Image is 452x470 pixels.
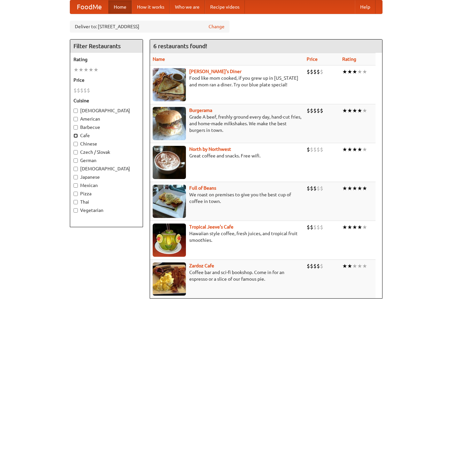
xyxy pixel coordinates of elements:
[74,142,78,146] input: Chinese
[310,262,313,270] li: $
[352,107,357,114] li: ★
[320,68,323,75] li: $
[74,174,139,180] label: Japanese
[320,262,323,270] li: $
[362,185,367,192] li: ★
[74,124,139,131] label: Barbecue
[209,23,225,30] a: Change
[74,165,139,172] label: [DEMOGRAPHIC_DATA]
[74,132,139,139] label: Cafe
[74,109,78,113] input: [DEMOGRAPHIC_DATA]
[74,107,139,114] label: [DEMOGRAPHIC_DATA]
[74,56,139,63] h5: Rating
[153,146,186,179] img: north.jpg
[307,146,310,153] li: $
[307,107,310,114] li: $
[342,68,347,75] li: ★
[313,185,317,192] li: $
[313,146,317,153] li: $
[74,87,77,94] li: $
[87,87,90,94] li: $
[307,56,318,62] a: Price
[362,146,367,153] li: ★
[310,146,313,153] li: $
[310,185,313,192] li: $
[342,56,356,62] a: Rating
[352,68,357,75] li: ★
[74,182,139,189] label: Mexican
[189,263,214,268] a: Zardoz Cafe
[74,208,78,213] input: Vegetarian
[342,262,347,270] li: ★
[313,68,317,75] li: $
[352,146,357,153] li: ★
[317,146,320,153] li: $
[317,262,320,270] li: $
[153,68,186,101] img: sallys.jpg
[153,262,186,296] img: zardoz.jpg
[153,43,207,49] ng-pluralize: 6 restaurants found!
[74,134,78,138] input: Cafe
[357,146,362,153] li: ★
[74,66,78,73] li: ★
[108,0,132,14] a: Home
[205,0,245,14] a: Recipe videos
[357,262,362,270] li: ★
[189,224,233,230] a: Tropical Jeeve's Cafe
[320,146,323,153] li: $
[132,0,170,14] a: How it works
[307,224,310,231] li: $
[74,77,139,83] h5: Price
[153,114,301,134] p: Grade A beef, freshly ground every day, hand-cut fries, and home-made milkshakes. We make the bes...
[80,87,83,94] li: $
[307,262,310,270] li: $
[74,192,78,196] input: Pizza
[342,185,347,192] li: ★
[74,207,139,214] label: Vegetarian
[357,68,362,75] li: ★
[74,183,78,188] input: Mexican
[93,66,98,73] li: ★
[317,68,320,75] li: $
[153,56,165,62] a: Name
[74,141,139,147] label: Chinese
[347,185,352,192] li: ★
[153,152,301,159] p: Great coffee and snacks. Free wifi.
[357,224,362,231] li: ★
[347,224,352,231] li: ★
[317,107,320,114] li: $
[342,146,347,153] li: ★
[70,21,229,33] div: Deliver to: [STREET_ADDRESS]
[342,107,347,114] li: ★
[320,107,323,114] li: $
[70,0,108,14] a: FoodMe
[88,66,93,73] li: ★
[313,107,317,114] li: $
[317,185,320,192] li: $
[153,191,301,205] p: We roast on premises to give you the best cup of coffee in town.
[74,199,139,205] label: Thai
[362,224,367,231] li: ★
[307,185,310,192] li: $
[74,200,78,204] input: Thai
[83,66,88,73] li: ★
[189,108,212,113] b: Burgerama
[153,269,301,282] p: Coffee bar and sci-fi bookshop. Come in for an espresso or a slice of our famous pie.
[77,87,80,94] li: $
[74,97,139,104] h5: Cuisine
[357,107,362,114] li: ★
[342,224,347,231] li: ★
[153,230,301,243] p: Hawaiian style coffee, fresh juices, and tropical fruit smoothies.
[189,185,216,191] b: Full of Beans
[352,185,357,192] li: ★
[74,149,139,155] label: Czech / Slovak
[153,107,186,140] img: burgerama.jpg
[347,68,352,75] li: ★
[320,224,323,231] li: $
[74,116,139,122] label: American
[78,66,83,73] li: ★
[189,146,231,152] b: North by Northwest
[74,175,78,179] input: Japanese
